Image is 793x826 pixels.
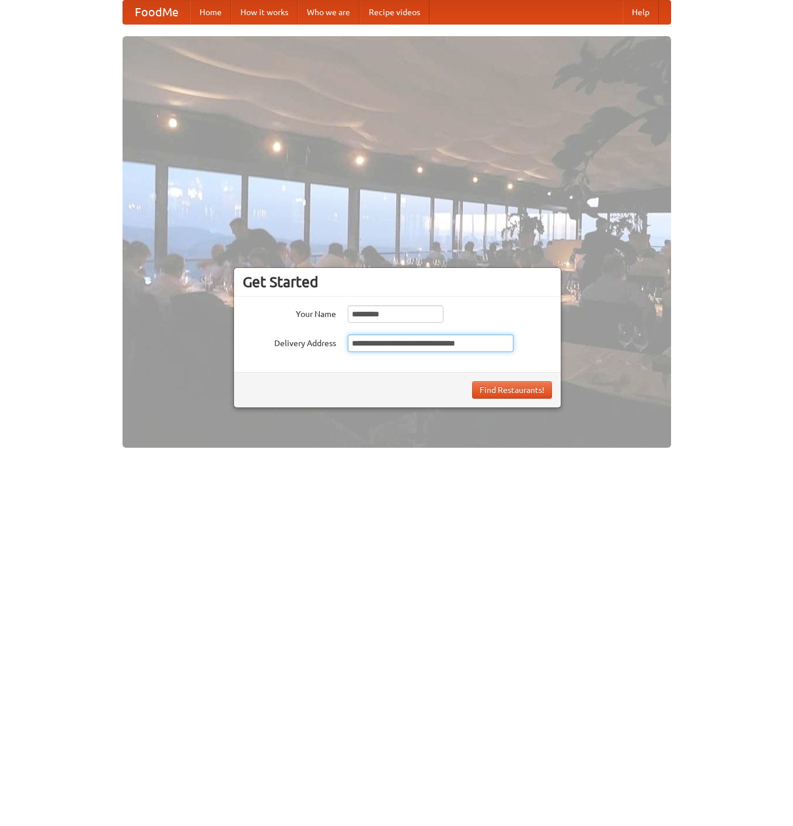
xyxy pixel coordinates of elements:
a: FoodMe [123,1,190,24]
h3: Get Started [243,273,552,291]
a: Home [190,1,231,24]
a: How it works [231,1,298,24]
a: Help [623,1,659,24]
label: Delivery Address [243,334,336,349]
a: Who we are [298,1,359,24]
a: Recipe videos [359,1,429,24]
button: Find Restaurants! [472,381,552,399]
label: Your Name [243,305,336,320]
